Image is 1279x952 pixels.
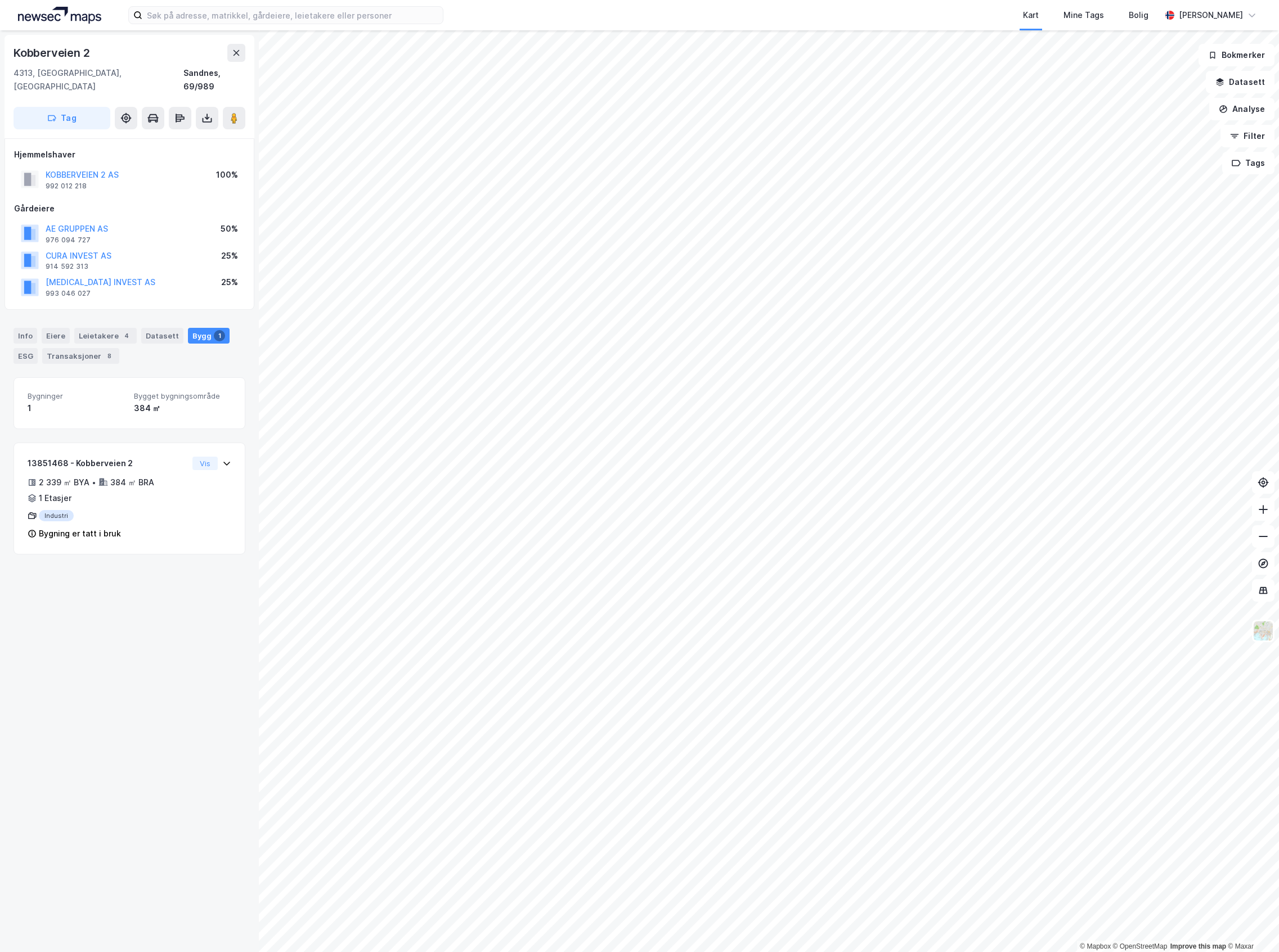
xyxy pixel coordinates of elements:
button: Vis [192,457,218,470]
div: 50% [221,222,238,236]
div: 1 [28,401,125,415]
div: 100% [216,168,238,182]
div: 8 [104,350,115,362]
button: Datasett [1206,71,1274,93]
a: OpenStreetMap [1113,942,1168,950]
div: 25% [221,276,238,289]
div: Datasett [141,328,183,344]
div: Kontrollprogram for chat [1223,898,1279,952]
div: 4 [121,330,132,341]
iframe: Chat Widget [1223,898,1279,952]
div: 4313, [GEOGRAPHIC_DATA], [GEOGRAPHIC_DATA] [14,66,183,93]
div: 914 592 313 [46,262,88,271]
div: Leietakere [74,328,137,344]
div: Kobberveien 2 [14,44,92,62]
div: 2 339 ㎡ BYA [39,476,89,489]
div: Bygning er tatt i bruk [39,527,121,540]
a: Mapbox [1080,942,1111,950]
div: Bygg [188,328,230,344]
div: • [92,478,96,487]
div: Eiere [42,328,70,344]
div: ESG [14,348,38,364]
div: 992 012 218 [46,182,87,191]
div: 384 ㎡ [134,401,231,415]
button: Filter [1220,125,1274,147]
div: [PERSON_NAME] [1179,8,1243,22]
div: 976 094 727 [46,236,91,245]
span: Bygget bygningsområde [134,391,231,401]
button: Tag [14,107,110,129]
button: Tags [1222,152,1274,174]
img: logo.a4113a55bc3d86da70a041830d287a7e.svg [18,7,101,24]
button: Bokmerker [1199,44,1274,66]
div: Gårdeiere [14,202,245,215]
input: Søk på adresse, matrikkel, gårdeiere, leietakere eller personer [142,7,443,24]
div: 384 ㎡ BRA [110,476,154,489]
div: 993 046 027 [46,289,91,298]
div: Bolig [1129,8,1148,22]
div: Sandnes, 69/989 [183,66,245,93]
img: Z [1253,620,1274,642]
div: 1 Etasjer [39,491,71,505]
div: 1 [214,330,225,341]
div: Kart [1023,8,1039,22]
div: 13851468 - Kobberveien 2 [28,457,188,470]
div: Transaksjoner [42,348,119,364]
div: Hjemmelshaver [14,148,245,161]
a: Improve this map [1170,942,1226,950]
button: Analyse [1209,98,1274,120]
span: Bygninger [28,391,125,401]
div: Mine Tags [1063,8,1104,22]
div: Info [14,328,37,344]
div: 25% [221,249,238,263]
